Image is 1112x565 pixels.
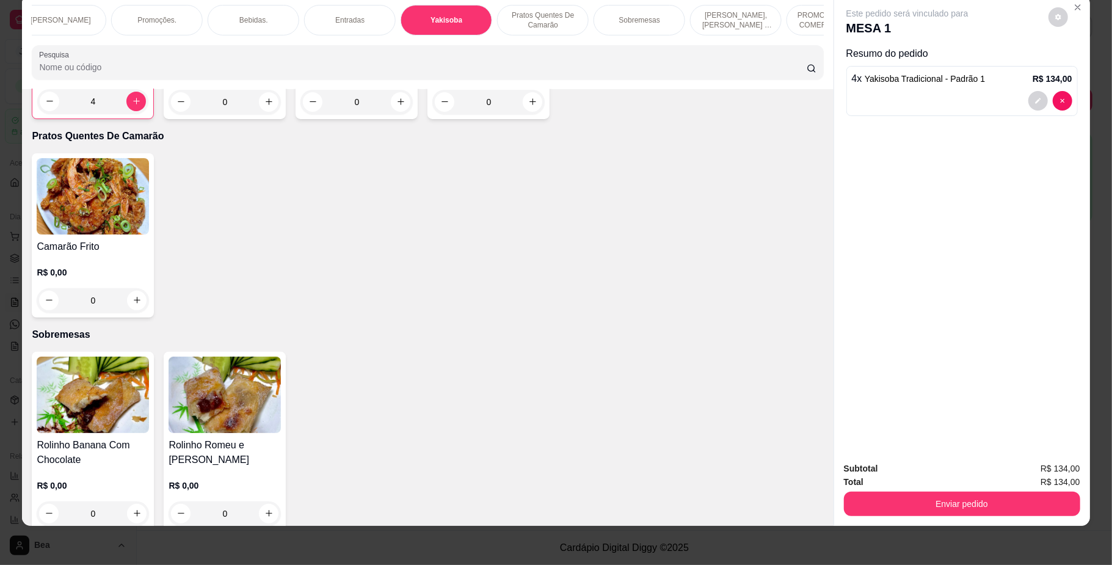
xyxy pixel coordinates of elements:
p: R$ 134,00 [1033,73,1072,85]
p: Bebidas. [239,15,268,25]
p: R$ 0,00 [37,479,149,492]
p: Sobremesas [619,15,660,25]
button: decrease-product-quantity [1028,91,1048,111]
p: Este pedido será vinculado para [846,7,968,20]
p: Pratos Quentes De Camarão [32,129,823,144]
p: [PERSON_NAME] [31,15,91,25]
p: Entradas [335,15,365,25]
input: Pesquisa [39,61,806,73]
p: R$ 0,00 [169,479,281,492]
p: [PERSON_NAME], [PERSON_NAME] & [PERSON_NAME] [700,10,771,30]
p: PROMOÇÕES PARA COMER NO LOCAL [797,10,868,30]
p: Sobremesas [32,327,823,342]
h4: Rolinho Banana Com Chocolate [37,438,149,467]
img: product-image [169,357,281,433]
strong: Subtotal [844,464,878,473]
label: Pesquisa [39,49,73,60]
p: R$ 0,00 [37,266,149,279]
p: Yakisoba [431,15,462,25]
span: Yakisoba Tradicional - Padrão 1 [865,74,985,84]
img: product-image [37,357,149,433]
span: R$ 134,00 [1041,475,1080,489]
h4: Rolinho Romeu e [PERSON_NAME] [169,438,281,467]
p: 4 x [852,71,986,86]
strong: Total [844,477,863,487]
span: R$ 134,00 [1041,462,1080,475]
p: Promoções. [137,15,176,25]
img: product-image [37,158,149,235]
button: Enviar pedido [844,492,1080,516]
button: decrease-product-quantity [1053,91,1072,111]
p: Resumo do pedido [846,46,1078,61]
p: Pratos Quentes De Camarão [507,10,578,30]
button: decrease-product-quantity [1048,7,1068,27]
p: MESA 1 [846,20,968,37]
h4: Camarão Frito [37,239,149,254]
